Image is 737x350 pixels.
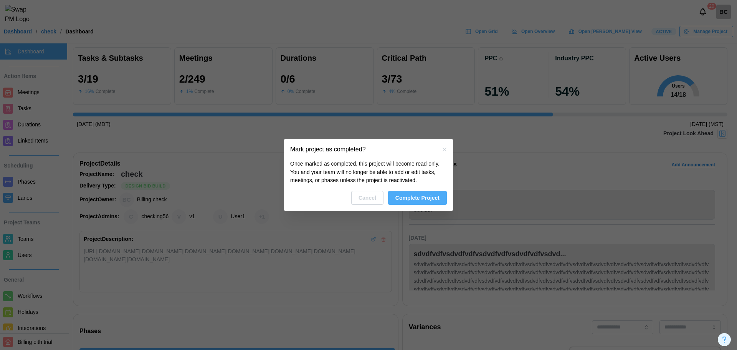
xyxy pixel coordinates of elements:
[290,160,447,185] div: Once marked as completed, this project will become read-only. You and your team will no longer be...
[395,191,440,204] span: Complete Project
[290,146,366,153] h2: Mark project as completed?
[388,191,447,205] button: Complete Project
[359,191,376,204] span: Cancel
[351,191,383,205] button: Cancel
